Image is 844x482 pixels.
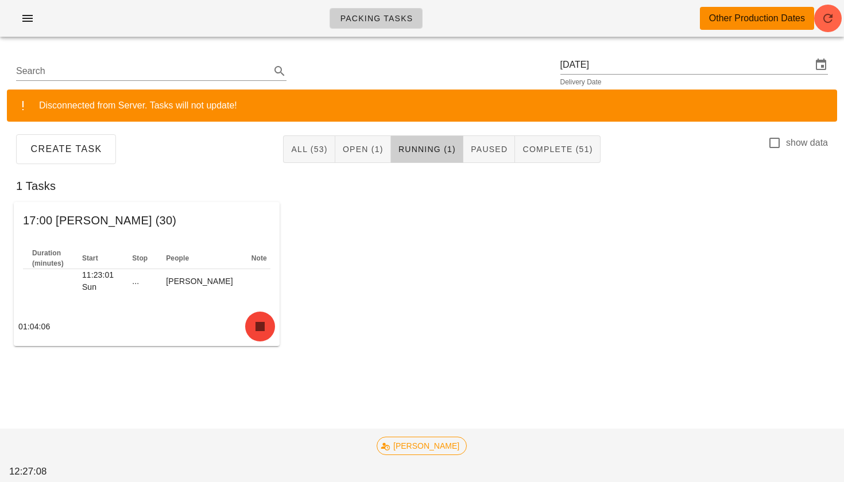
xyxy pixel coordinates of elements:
button: Complete (51) [515,135,600,163]
th: Stop [123,248,157,269]
button: All (53) [283,135,335,163]
button: Create Task [16,134,116,164]
label: show data [786,137,828,149]
th: Start [73,248,123,269]
th: People [157,248,242,269]
a: Packing Tasks [330,8,423,29]
div: 1 Tasks [7,168,837,204]
span: Open (1) [342,145,384,154]
button: Paused [463,135,515,163]
div: Other Production Dates [709,11,805,25]
span: Packing Tasks [339,14,413,23]
div: 01:04:06 [14,307,280,346]
th: Note [242,248,276,269]
span: All (53) [291,145,327,154]
span: Running (1) [398,145,456,154]
button: Open (1) [335,135,391,163]
span: Complete (51) [522,145,593,154]
td: ... [123,269,157,293]
span: [PERSON_NAME] [384,437,459,454]
div: 12:27:08 [7,462,76,481]
th: Duration (minutes) [23,248,73,269]
div: 17:00 [PERSON_NAME] (30) [14,202,280,239]
div: Disconnected from Server. Tasks will not update! [39,99,828,112]
span: Paused [470,145,508,154]
td: 11:23:01 Sun [73,269,123,293]
button: Running (1) [391,135,463,163]
span: Create Task [30,144,102,154]
td: [PERSON_NAME] [157,269,242,293]
div: Delivery Date [560,79,828,85]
